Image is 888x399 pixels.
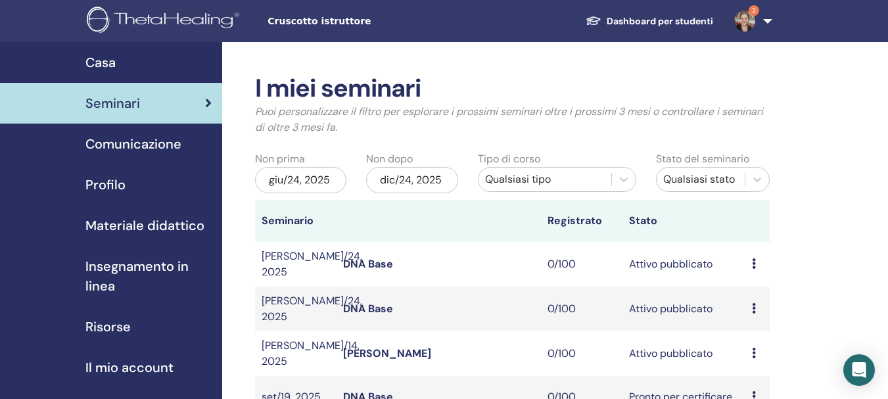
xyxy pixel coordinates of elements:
[255,331,337,376] td: [PERSON_NAME]/14, 2025
[343,257,393,271] a: DNA Base
[734,11,755,32] img: default.jpg
[268,14,465,28] span: Cruscotto istruttore
[343,346,431,360] a: [PERSON_NAME]
[541,242,622,287] td: 0/100
[85,53,116,72] span: Casa
[478,151,540,167] label: Tipo di corso
[85,175,126,195] span: Profilo
[255,104,770,135] p: Puoi personalizzare il filtro per esplorare i prossimi seminari oltre i prossimi 3 mesi o control...
[255,167,346,193] div: giu/24, 2025
[541,200,622,242] th: Registrato
[622,287,745,331] td: Attivo pubblicato
[366,151,413,167] label: Non dopo
[541,287,622,331] td: 0/100
[255,74,770,104] h2: I miei seminari
[843,354,875,386] div: Open Intercom Messenger
[343,302,393,316] a: DNA Base
[622,242,745,287] td: Attivo pubblicato
[255,287,337,331] td: [PERSON_NAME]/24, 2025
[255,151,305,167] label: Non prima
[85,358,174,377] span: Il mio account
[749,5,759,16] span: 2
[255,200,337,242] th: Seminario
[255,242,337,287] td: [PERSON_NAME]/24, 2025
[85,317,131,337] span: Risorse
[85,134,181,154] span: Comunicazione
[87,7,244,36] img: logo.png
[85,256,212,296] span: Insegnamento in linea
[366,167,457,193] div: dic/24, 2025
[663,172,738,187] div: Qualsiasi stato
[575,9,724,34] a: Dashboard per studenti
[85,93,140,113] span: Seminari
[541,331,622,376] td: 0/100
[622,200,745,242] th: Stato
[656,151,749,167] label: Stato del seminario
[586,15,601,26] img: graduation-cap-white.svg
[622,331,745,376] td: Attivo pubblicato
[85,216,204,235] span: Materiale didattico
[485,172,605,187] div: Qualsiasi tipo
